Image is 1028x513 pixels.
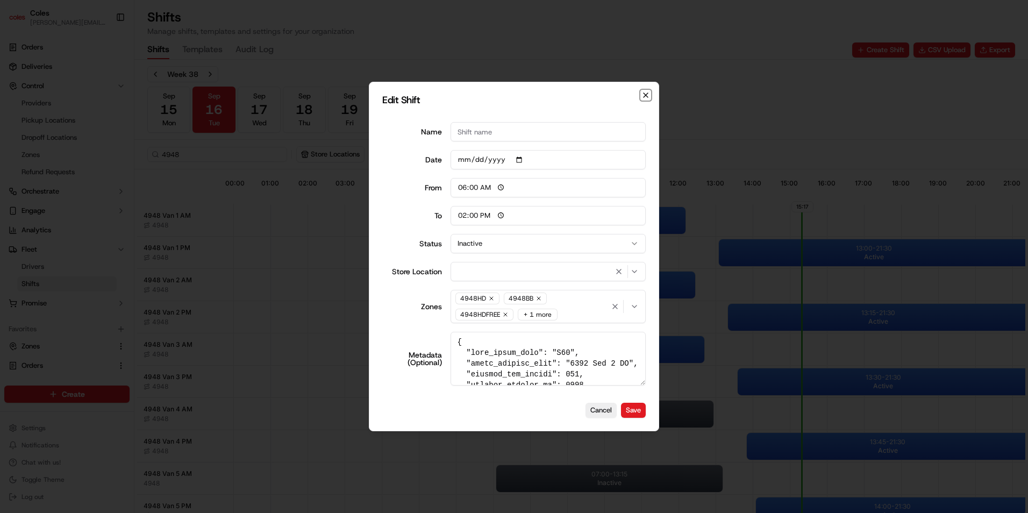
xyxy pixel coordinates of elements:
[460,310,500,319] span: 4948HDFREE
[37,113,136,122] div: We're available if you need us!
[183,106,196,119] button: Start new chat
[451,122,646,141] input: Shift name
[460,294,486,303] span: 4948HD
[11,11,32,32] img: Nash
[22,156,82,167] span: Knowledge Base
[11,103,30,122] img: 1736555255976-a54dd68f-1ca7-489b-9aae-adbdc363a1c4
[382,128,442,136] label: Name
[382,240,442,247] label: Status
[91,157,99,166] div: 💻
[382,156,442,163] label: Date
[37,103,176,113] div: Start new chat
[107,182,130,190] span: Pylon
[28,69,194,81] input: Got a question? Start typing here...
[382,351,442,366] label: Metadata (Optional)
[586,403,617,418] button: Cancel
[87,152,177,171] a: 💻API Documentation
[382,303,442,310] label: Zones
[382,212,442,219] div: To
[382,268,442,275] label: Store Location
[11,43,196,60] p: Welcome 👋
[451,290,646,323] button: 4948HD4948BB4948HDFREE+ 1 more
[102,156,173,167] span: API Documentation
[509,294,533,303] span: 4948BB
[518,309,558,320] div: + 1 more
[382,184,442,191] div: From
[382,95,646,105] h2: Edit Shift
[621,403,646,418] button: Save
[6,152,87,171] a: 📗Knowledge Base
[76,182,130,190] a: Powered byPylon
[11,157,19,166] div: 📗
